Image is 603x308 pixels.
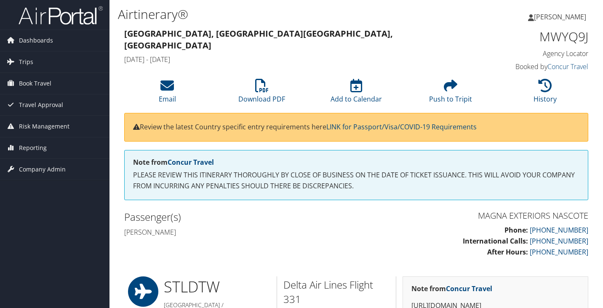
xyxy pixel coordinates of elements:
[487,247,528,257] strong: After Hours:
[124,55,469,64] h4: [DATE] - [DATE]
[547,62,588,71] a: Concur Travel
[534,12,586,21] span: [PERSON_NAME]
[446,284,492,293] a: Concur Travel
[411,284,492,293] strong: Note from
[482,62,588,71] h4: Booked by
[19,94,63,115] span: Travel Approval
[168,158,214,167] a: Concur Travel
[463,236,528,246] strong: International Calls:
[331,83,382,104] a: Add to Calendar
[19,73,51,94] span: Book Travel
[19,51,33,72] span: Trips
[534,83,557,104] a: History
[530,225,588,235] a: [PHONE_NUMBER]
[482,49,588,58] h4: Agency Locator
[429,83,472,104] a: Push to Tripit
[124,228,350,237] h4: [PERSON_NAME]
[19,116,69,137] span: Risk Management
[133,158,214,167] strong: Note from
[326,122,477,131] a: LINK for Passport/Visa/COVID-19 Requirements
[19,137,47,158] span: Reporting
[159,83,176,104] a: Email
[124,210,350,224] h2: Passenger(s)
[118,5,436,23] h1: Airtinerary®
[19,5,103,25] img: airportal-logo.png
[283,278,390,306] h2: Delta Air Lines Flight 331
[19,30,53,51] span: Dashboards
[363,210,588,222] h3: MAGNA EXTERIORS NASCOTE
[133,122,579,133] p: Review the latest Country specific entry requirements here
[528,4,595,29] a: [PERSON_NAME]
[530,247,588,257] a: [PHONE_NUMBER]
[504,225,528,235] strong: Phone:
[133,170,579,191] p: PLEASE REVIEW THIS ITINERARY THOROUGHLY BY CLOSE OF BUSINESS ON THE DATE OF TICKET ISSUANCE. THIS...
[238,83,285,104] a: Download PDF
[124,28,393,51] strong: [GEOGRAPHIC_DATA], [GEOGRAPHIC_DATA] [GEOGRAPHIC_DATA], [GEOGRAPHIC_DATA]
[530,236,588,246] a: [PHONE_NUMBER]
[164,276,270,297] h1: STL DTW
[482,28,588,46] h1: MWYQ9J
[19,159,66,180] span: Company Admin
